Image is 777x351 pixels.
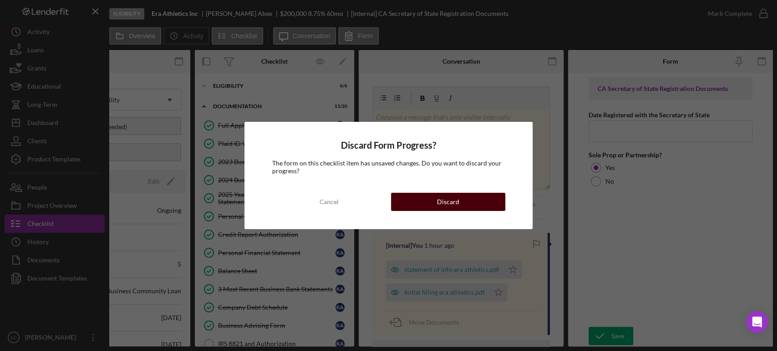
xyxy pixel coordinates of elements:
button: Discard [391,193,505,211]
h4: Discard Form Progress? [272,140,505,150]
div: Cancel [320,193,339,211]
span: The form on this checklist item has unsaved changes. Do you want to discard your progress? [272,159,501,174]
div: Discard [437,193,459,211]
button: Cancel [272,193,386,211]
div: Open Intercom Messenger [746,311,768,333]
